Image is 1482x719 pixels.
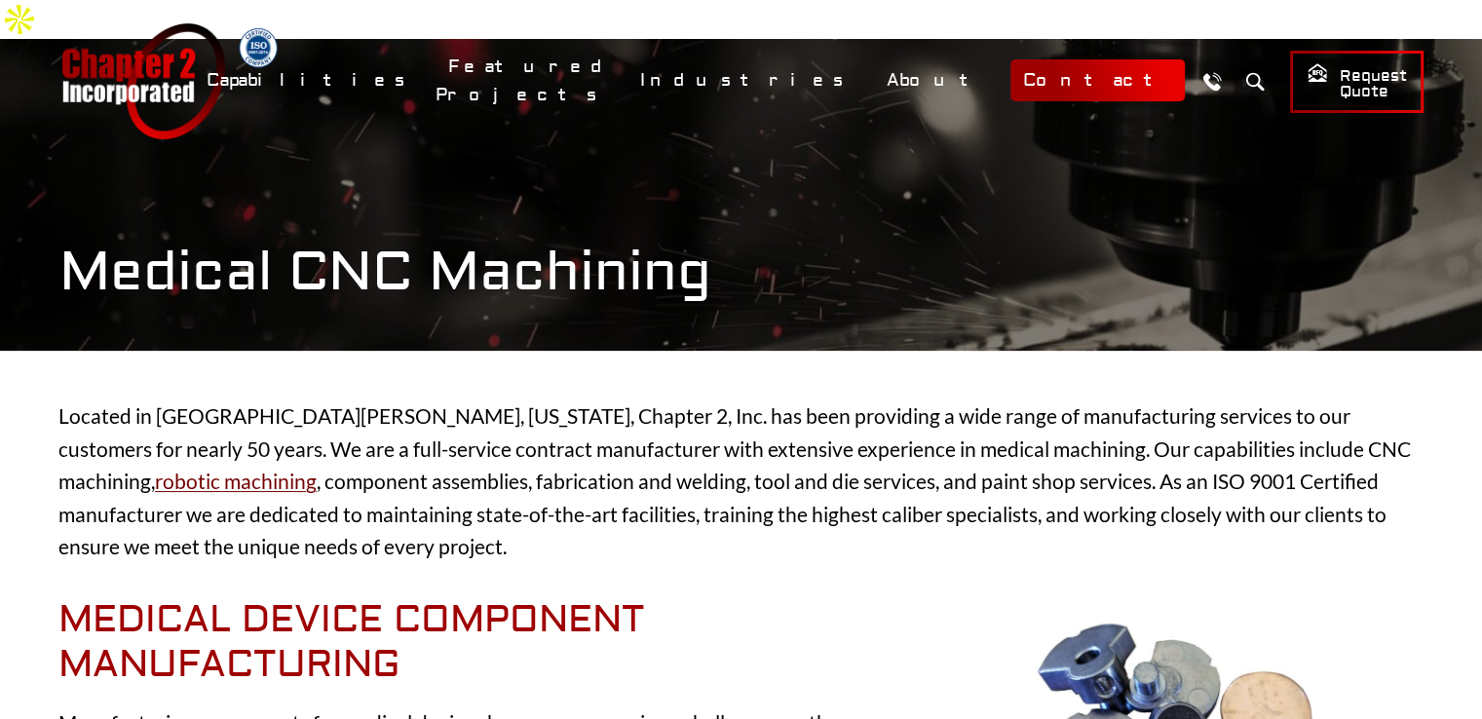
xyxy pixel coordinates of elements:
[155,469,317,493] a: robotic machining
[58,399,1424,563] p: Located in [GEOGRAPHIC_DATA][PERSON_NAME], [US_STATE], Chapter 2, Inc. has been providing a wide ...
[59,240,1424,305] h1: Medical CNC Machining
[1290,51,1424,113] a: Request Quote
[1195,63,1231,99] a: Call Us
[1307,62,1407,102] span: Request Quote
[874,59,1001,101] a: About
[194,59,426,101] a: Capabilities
[1010,59,1185,101] a: Contact
[58,598,1424,687] h2: Medical Device Component Manufacturing
[436,46,618,116] a: Featured Projects
[59,23,225,139] a: Chapter 2 Incorporated
[627,59,864,101] a: Industries
[1237,63,1273,99] button: Search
